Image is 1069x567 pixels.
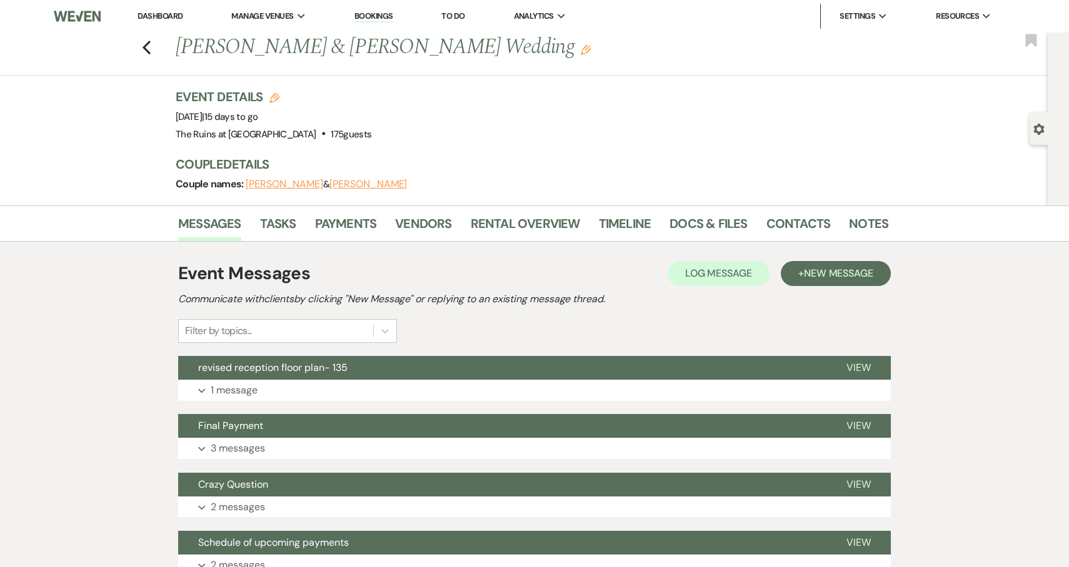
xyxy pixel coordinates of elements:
[840,10,875,22] span: Settings
[826,414,891,438] button: View
[846,419,871,432] span: View
[178,414,826,438] button: Final Payment
[471,214,580,241] a: Rental Overview
[331,128,371,141] span: 175 guests
[138,11,183,21] a: Dashboard
[178,292,891,307] h2: Communicate with clients by clicking "New Message" or replying to an existing message thread.
[685,267,752,280] span: Log Message
[846,361,871,374] span: View
[599,214,651,241] a: Timeline
[178,531,826,555] button: Schedule of upcoming payments
[670,214,747,241] a: Docs & Files
[804,267,873,280] span: New Message
[178,380,891,401] button: 1 message
[826,531,891,555] button: View
[246,178,407,190] span: &
[176,155,876,173] h3: Couple Details
[176,88,371,106] h3: Event Details
[1033,122,1045,134] button: Open lead details
[178,260,310,287] h1: Event Messages
[936,10,979,22] span: Resources
[211,382,258,398] p: 1 message
[231,10,293,22] span: Manage Venues
[54,3,101,29] img: Weven Logo
[202,111,258,123] span: |
[178,214,241,241] a: Messages
[178,496,891,518] button: 2 messages
[766,214,831,241] a: Contacts
[581,44,591,55] button: Edit
[198,536,349,549] span: Schedule of upcoming payments
[176,32,736,62] h1: [PERSON_NAME] & [PERSON_NAME] Wedding
[198,419,263,432] span: Final Payment
[846,536,871,549] span: View
[178,438,891,459] button: 3 messages
[176,128,316,141] span: The Ruins at [GEOGRAPHIC_DATA]
[514,10,554,22] span: Analytics
[441,11,464,21] a: To Do
[781,261,891,286] button: +New Message
[260,214,296,241] a: Tasks
[178,356,826,380] button: revised reception floor plan- 135
[211,440,265,456] p: 3 messages
[395,214,451,241] a: Vendors
[178,473,826,496] button: Crazy Question
[315,214,377,241] a: Payments
[846,478,871,491] span: View
[185,323,252,338] div: Filter by topics...
[849,214,888,241] a: Notes
[198,478,268,491] span: Crazy Question
[246,179,323,189] button: [PERSON_NAME]
[329,179,407,189] button: [PERSON_NAME]
[354,11,393,22] a: Bookings
[826,473,891,496] button: View
[204,111,258,123] span: 15 days to go
[211,499,265,515] p: 2 messages
[668,261,770,286] button: Log Message
[826,356,891,380] button: View
[176,177,246,190] span: Couple names:
[176,111,258,123] span: [DATE]
[198,361,348,374] span: revised reception floor plan- 135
